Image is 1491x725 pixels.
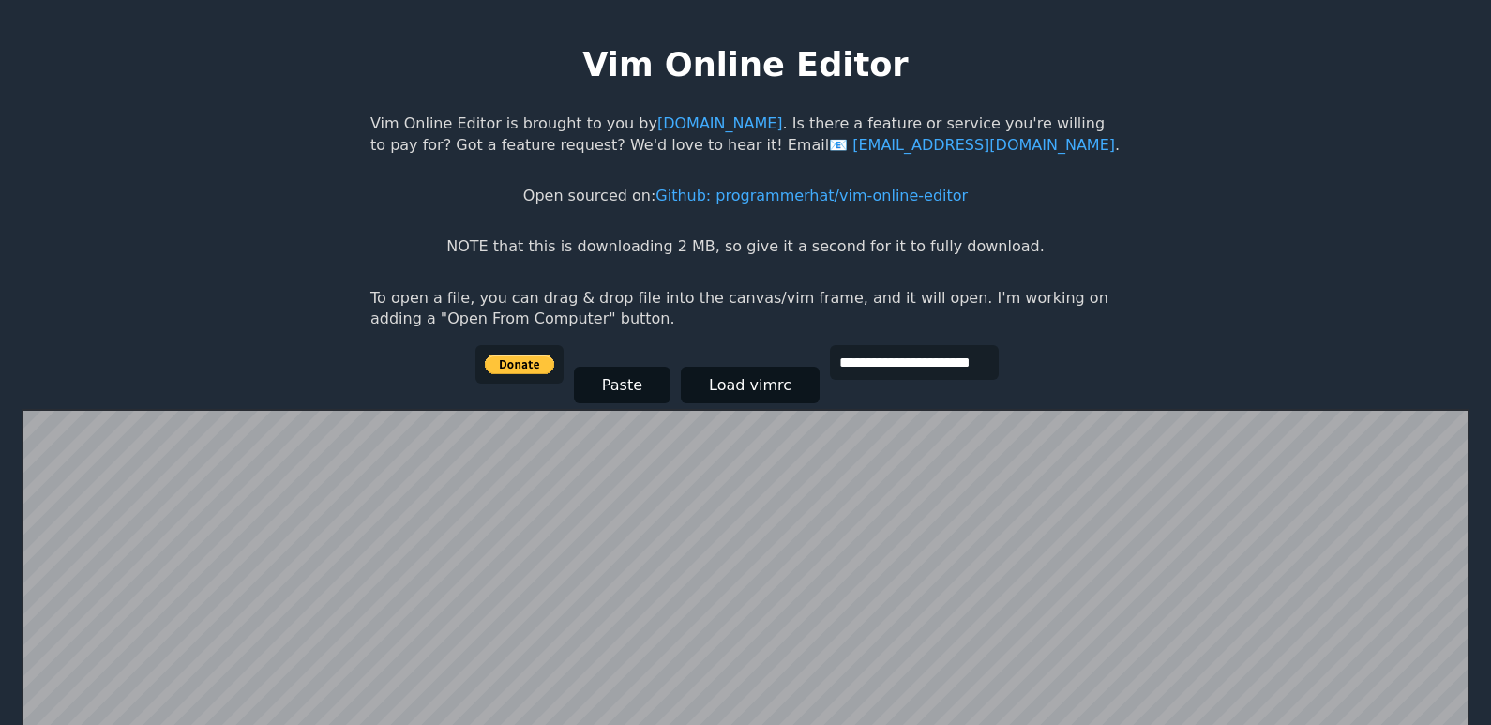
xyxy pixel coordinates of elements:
[655,187,968,204] a: Github: programmerhat/vim-online-editor
[681,367,820,403] button: Load vimrc
[829,136,1115,154] a: [EMAIL_ADDRESS][DOMAIN_NAME]
[370,113,1121,156] p: Vim Online Editor is brought to you by . Is there a feature or service you're willing to pay for?...
[523,186,968,206] p: Open sourced on:
[574,367,670,403] button: Paste
[370,288,1121,330] p: To open a file, you can drag & drop file into the canvas/vim frame, and it will open. I'm working...
[446,236,1044,257] p: NOTE that this is downloading 2 MB, so give it a second for it to fully download.
[582,41,908,87] h1: Vim Online Editor
[657,114,783,132] a: [DOMAIN_NAME]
